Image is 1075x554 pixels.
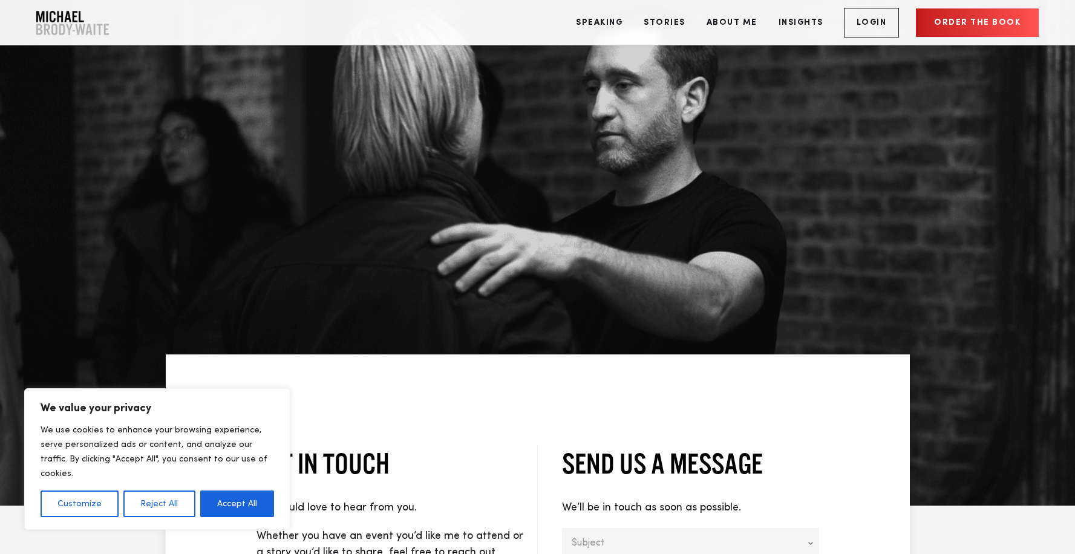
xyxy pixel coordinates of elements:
a: Company Logo Company Logo [36,11,109,35]
span: SEND US A MESSAGE [562,448,763,479]
p: We use cookies to enhance your browsing experience, serve personalized ads or content, and analyz... [41,423,274,481]
button: Customize [41,490,119,517]
span: We would love to hear from you. [256,502,417,513]
p: We value your privacy [41,401,274,415]
button: Accept All [200,490,274,517]
div: We value your privacy [24,388,290,530]
button: Reject All [123,490,195,517]
a: Order the book [916,8,1039,37]
img: Company Logo [36,11,109,35]
span: We’ll be in touch as soon as possible. [562,502,741,513]
a: Login [844,8,900,37]
span: GET IN TOUCH [256,448,390,479]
